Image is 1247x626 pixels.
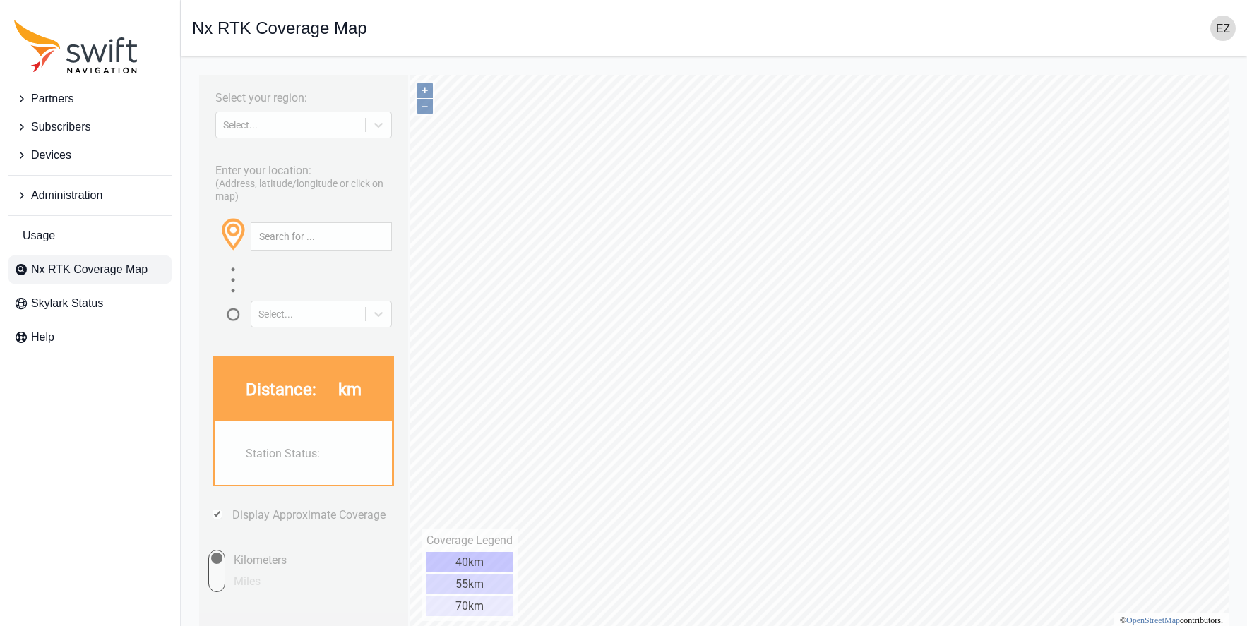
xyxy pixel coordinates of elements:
li: © contributors. [928,548,1031,558]
img: user photo [1210,16,1236,41]
h1: Nx RTK Coverage Map [192,20,367,37]
a: Skylark Status [8,289,172,318]
button: Devices [8,141,172,169]
a: OpenStreetMap [934,548,988,558]
span: Skylark Status [31,295,103,312]
button: Administration [8,181,172,210]
span: Usage [23,227,55,244]
div: Coverage Legend [234,466,321,479]
div: 40km [234,484,321,505]
span: Nx RTK Coverage Map [31,261,148,278]
span: Partners [31,90,73,107]
a: Help [8,323,172,351]
div: 70km [234,528,321,548]
span: Help [31,329,54,346]
a: Nx RTK Coverage Map [8,255,172,284]
a: Usage [8,222,172,250]
span: Administration [31,187,102,204]
button: Partners [8,85,172,113]
div: 55km [234,506,321,526]
span: Devices [31,147,71,164]
button: Subscribers [8,113,172,141]
span: Subscribers [31,119,90,136]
